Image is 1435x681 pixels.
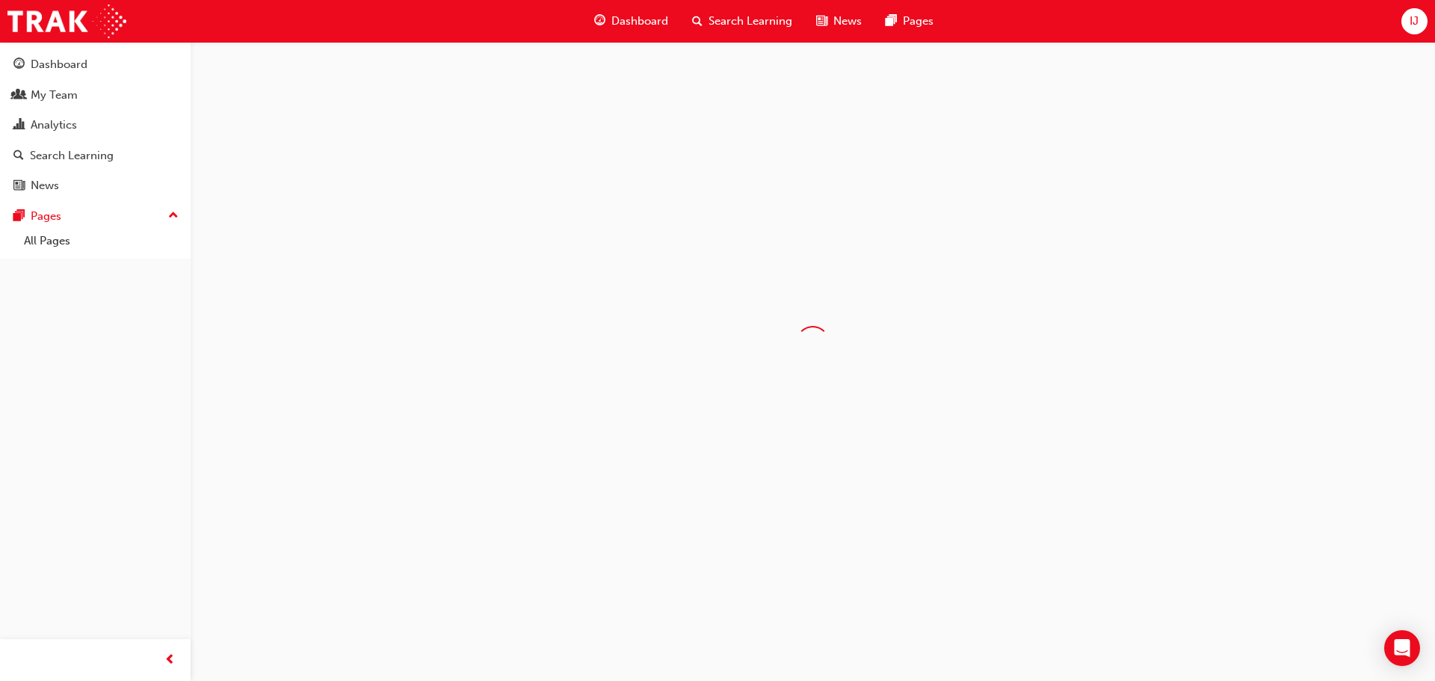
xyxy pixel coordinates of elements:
a: search-iconSearch Learning [680,6,804,37]
div: My Team [31,87,78,104]
a: news-iconNews [804,6,874,37]
span: guage-icon [594,12,605,31]
span: search-icon [692,12,703,31]
span: Search Learning [709,13,792,30]
img: Trak [7,4,126,38]
div: Pages [31,208,61,225]
span: news-icon [13,179,25,193]
span: Pages [903,13,933,30]
a: pages-iconPages [874,6,945,37]
a: All Pages [18,229,185,253]
a: guage-iconDashboard [582,6,680,37]
span: guage-icon [13,58,25,72]
span: news-icon [816,12,827,31]
span: chart-icon [13,119,25,132]
a: Analytics [6,111,185,139]
span: prev-icon [164,651,176,670]
a: Search Learning [6,142,185,170]
a: My Team [6,81,185,109]
div: Search Learning [30,147,114,164]
span: News [833,13,862,30]
button: DashboardMy TeamAnalyticsSearch LearningNews [6,48,185,203]
div: Analytics [31,117,77,134]
span: IJ [1410,13,1419,30]
span: pages-icon [13,210,25,224]
a: Dashboard [6,51,185,78]
div: Open Intercom Messenger [1384,630,1420,666]
span: up-icon [168,206,179,226]
div: Dashboard [31,56,87,73]
div: News [31,177,59,194]
a: News [6,172,185,200]
button: IJ [1401,8,1428,34]
span: search-icon [13,150,24,163]
button: Pages [6,203,185,230]
span: Dashboard [611,13,668,30]
span: people-icon [13,89,25,102]
span: pages-icon [886,12,897,31]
